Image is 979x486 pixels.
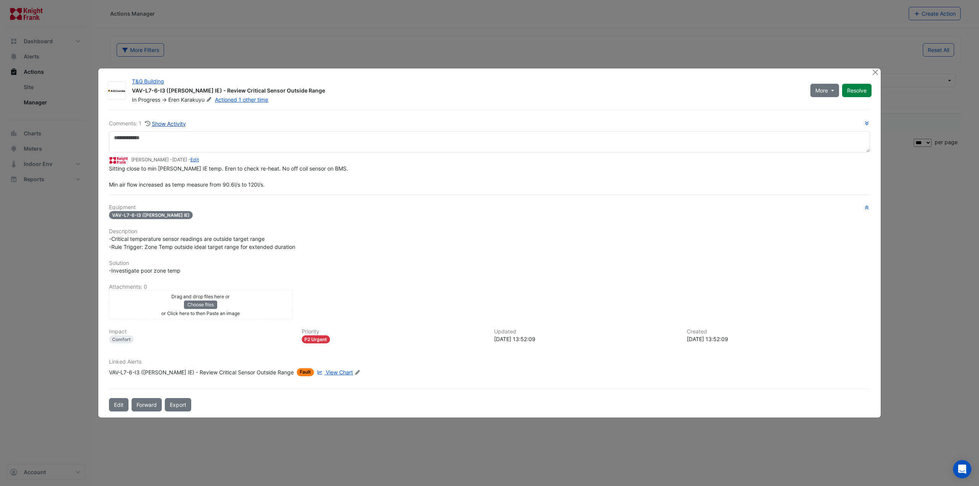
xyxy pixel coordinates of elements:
[145,119,186,128] button: Show Activity
[810,84,839,97] button: More
[494,335,678,343] div: [DATE] 13:52:09
[131,156,199,163] small: [PERSON_NAME] - -
[109,204,870,211] h6: Equipment
[132,398,162,411] button: Forward
[297,368,314,376] span: Fault
[109,284,870,290] h6: Attachments: 0
[172,157,187,163] span: 2025-07-01 13:52:09
[132,96,160,103] span: In Progress
[190,157,199,163] a: Edit
[871,68,879,76] button: Close
[109,165,348,188] span: Sitting close to min [PERSON_NAME] IE temp. Eren to check re-heat. No off coil sensor on BMS. Min...
[109,359,870,365] h6: Linked Alerts
[109,368,294,376] div: VAV-L7-6-I3 ([PERSON_NAME] IE) - Review Critical Sensor Outside Range
[109,236,295,250] span: -Critical temperature sensor readings are outside target range -Rule Trigger: Zone Temp outside i...
[132,78,164,85] a: T&G Building
[953,460,971,478] div: Open Intercom Messenger
[687,335,870,343] div: [DATE] 13:52:09
[161,310,240,316] small: or Click here to then Paste an image
[326,369,353,375] span: View Chart
[184,301,217,309] button: Choose files
[109,119,186,128] div: Comments: 1
[109,328,293,335] h6: Impact
[171,294,230,299] small: Drag and drop files here or
[168,96,179,103] span: Eren
[815,86,828,94] span: More
[162,96,167,103] span: ->
[494,328,678,335] h6: Updated
[842,84,872,97] button: Resolve
[109,228,870,235] h6: Description
[109,398,128,411] button: Edit
[215,96,268,103] a: Actioned 1 other time
[109,267,181,274] span: -Investigate poor zone temp
[181,96,213,104] span: Karakuyu
[108,87,125,95] img: AG Coombs
[109,156,128,164] img: Knight Frank
[355,370,360,375] fa-icon: Edit Linked Alerts
[302,328,485,335] h6: Priority
[109,211,193,219] span: VAV-L7-6-I3 ([PERSON_NAME] IE)
[687,328,870,335] h6: Created
[165,398,191,411] a: Export
[109,335,134,343] div: Comfort
[302,335,330,343] div: P2 Urgent
[109,260,870,267] h6: Solution
[132,87,801,96] div: VAV-L7-6-I3 ([PERSON_NAME] IE) - Review Critical Sensor Outside Range
[315,368,353,376] a: View Chart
